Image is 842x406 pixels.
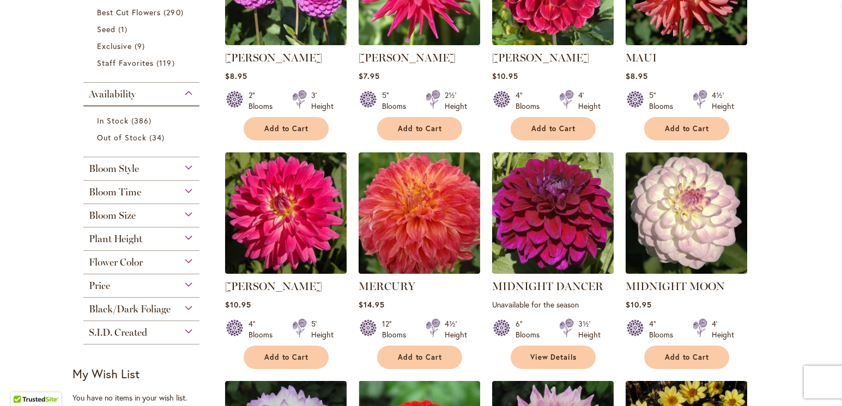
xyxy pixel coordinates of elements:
span: 1 [118,23,130,35]
span: Seed [97,24,116,34]
a: MELISSA M [225,266,347,276]
div: 5" Blooms [649,90,680,112]
div: 12" Blooms [382,318,413,340]
img: MIDNIGHT MOON [626,152,747,274]
strong: My Wish List [72,366,140,382]
div: 2½' Height [445,90,467,112]
span: Staff Favorites [97,58,154,68]
span: $8.95 [225,71,247,81]
button: Add to Cart [244,346,329,369]
span: Add to Cart [398,124,443,133]
button: Add to Cart [244,117,329,140]
span: Add to Cart [531,124,576,133]
span: Add to Cart [665,353,710,362]
a: In Stock 386 [97,115,189,126]
div: 4" Blooms [516,90,546,112]
a: MATILDA HUSTON [359,37,480,47]
img: Mercury [359,152,480,274]
a: Mercury [359,266,480,276]
a: MARY MUNNS [225,37,347,47]
button: Add to Cart [377,346,462,369]
span: In Stock [97,115,129,126]
a: Matty Boo [492,37,614,47]
a: Out of Stock 34 [97,132,189,143]
span: $7.95 [359,71,380,81]
span: Bloom Time [89,186,141,198]
a: Best Cut Flowers [97,7,189,18]
button: Add to Cart [644,117,729,140]
img: Midnight Dancer [492,152,614,274]
a: MIDNIGHT MOON [626,266,747,276]
span: Best Cut Flowers [97,7,161,17]
a: [PERSON_NAME] [492,51,589,64]
span: Add to Cart [665,124,710,133]
div: 4' Height [578,90,601,112]
div: 2" Blooms [249,90,279,112]
p: Unavailable for the season [492,299,614,310]
span: Bloom Style [89,163,139,175]
span: Add to Cart [264,124,309,133]
div: You have no items in your wish list. [72,392,218,403]
span: $14.95 [359,299,385,310]
div: 4" Blooms [249,318,279,340]
a: MAUI [626,37,747,47]
span: S.I.D. Created [89,327,147,339]
span: Add to Cart [398,353,443,362]
div: 6" Blooms [516,318,546,340]
span: Bloom Size [89,210,136,222]
a: Midnight Dancer [492,266,614,276]
div: 4' Height [712,318,734,340]
span: Plant Height [89,233,142,245]
a: Staff Favorites [97,57,189,69]
span: Exclusive [97,41,132,51]
a: MIDNIGHT DANCER [492,280,603,293]
span: $10.95 [626,299,652,310]
a: Seed [97,23,189,35]
span: 386 [131,115,154,126]
button: Add to Cart [511,117,596,140]
span: Flower Color [89,256,143,268]
span: Out of Stock [97,132,147,143]
span: 119 [156,57,177,69]
span: 9 [135,40,148,52]
div: 5' Height [311,318,334,340]
span: Availability [89,88,136,100]
a: Exclusive [97,40,189,52]
a: MERCURY [359,280,415,293]
img: MELISSA M [225,152,347,274]
a: View Details [511,346,596,369]
span: Price [89,280,110,292]
div: 3½' Height [578,318,601,340]
span: Add to Cart [264,353,309,362]
button: Add to Cart [377,117,462,140]
div: 4½' Height [445,318,467,340]
a: MAUI [626,51,657,64]
a: [PERSON_NAME] [225,280,322,293]
div: 4" Blooms [649,318,680,340]
span: 290 [163,7,186,18]
iframe: Launch Accessibility Center [8,367,39,398]
button: Add to Cart [644,346,729,369]
span: Black/Dark Foliage [89,303,171,315]
span: $8.95 [626,71,648,81]
a: MIDNIGHT MOON [626,280,725,293]
div: 4½' Height [712,90,734,112]
div: 5" Blooms [382,90,413,112]
div: 3' Height [311,90,334,112]
span: 34 [149,132,167,143]
a: [PERSON_NAME] [225,51,322,64]
span: $10.95 [492,71,518,81]
a: [PERSON_NAME] [359,51,456,64]
span: View Details [530,353,577,362]
span: $10.95 [225,299,251,310]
